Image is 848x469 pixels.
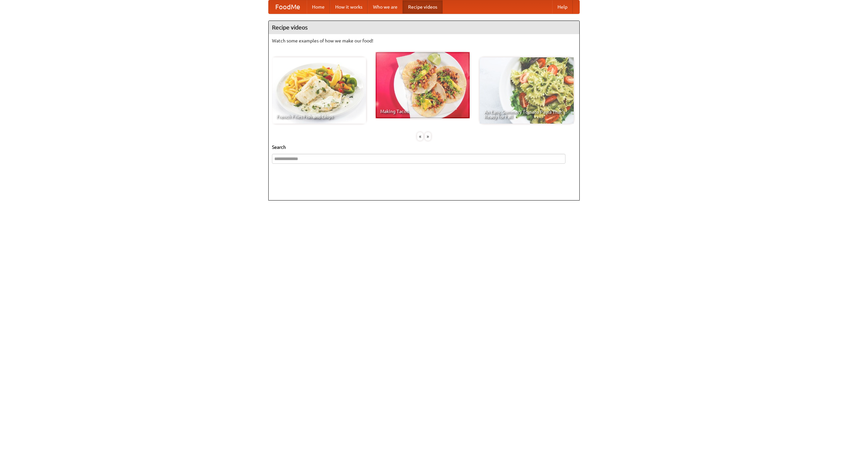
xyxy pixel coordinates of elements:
[480,57,574,124] a: An Easy, Summery Tomato Pasta That's Ready for Fall
[403,0,443,14] a: Recipe videos
[368,0,403,14] a: Who we are
[277,114,361,119] span: French Fries Fish and Chips
[307,0,330,14] a: Home
[269,0,307,14] a: FoodMe
[272,57,366,124] a: French Fries Fish and Chips
[269,21,579,34] h4: Recipe videos
[484,110,569,119] span: An Easy, Summery Tomato Pasta That's Ready for Fall
[552,0,573,14] a: Help
[272,37,576,44] p: Watch some examples of how we make our food!
[417,132,423,141] div: «
[330,0,368,14] a: How it works
[380,109,465,114] span: Making Tacos
[425,132,431,141] div: »
[272,144,576,150] h5: Search
[376,52,470,118] a: Making Tacos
